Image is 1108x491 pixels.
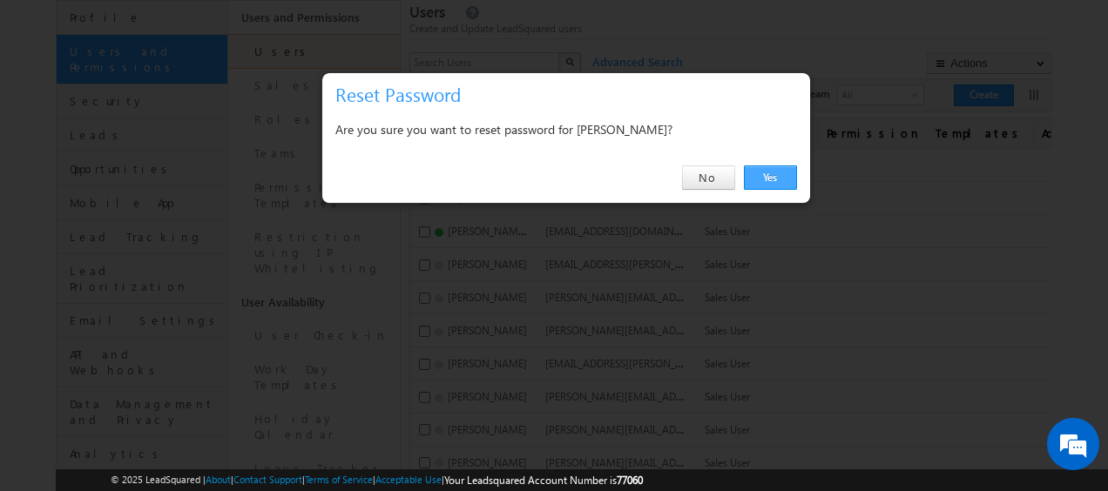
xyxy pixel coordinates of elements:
[444,474,643,487] span: Your Leadsquared Account Number is
[335,118,797,140] div: Are you sure you want to reset password for [PERSON_NAME]?
[111,472,643,488] span: © 2025 LeadSquared | | | | |
[375,474,442,485] a: Acceptable Use
[206,474,231,485] a: About
[744,165,797,190] a: Yes
[233,474,302,485] a: Contact Support
[91,91,293,114] div: Chat with us now
[23,161,318,362] textarea: Type your message and hit 'Enter'
[30,91,73,114] img: d_60004797649_company_0_60004797649
[286,9,328,50] div: Minimize live chat window
[335,79,804,110] h3: Reset Password
[305,474,373,485] a: Terms of Service
[237,376,316,400] em: Start Chat
[682,165,735,190] a: No
[617,474,643,487] span: 77060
